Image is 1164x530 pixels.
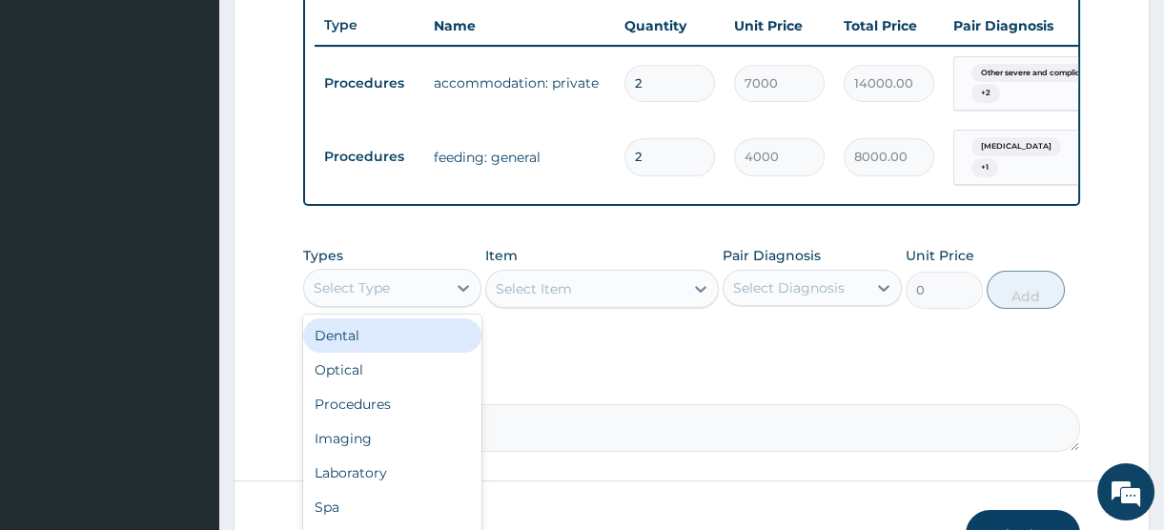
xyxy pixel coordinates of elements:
[314,278,390,297] div: Select Type
[971,158,998,177] span: + 1
[971,137,1061,156] span: [MEDICAL_DATA]
[303,318,481,353] div: Dental
[111,150,263,342] span: We're online!
[725,7,834,45] th: Unit Price
[723,246,821,265] label: Pair Diagnosis
[303,353,481,387] div: Optical
[315,139,424,174] td: Procedures
[303,490,481,524] div: Spa
[971,64,1121,83] span: Other severe and complicated P...
[303,248,343,264] label: Types
[303,421,481,456] div: Imaging
[99,107,320,132] div: Chat with us now
[971,84,1000,103] span: + 2
[615,7,725,45] th: Quantity
[315,8,424,43] th: Type
[315,66,424,101] td: Procedures
[944,7,1154,45] th: Pair Diagnosis
[35,95,77,143] img: d_794563401_company_1708531726252_794563401
[733,278,845,297] div: Select Diagnosis
[424,7,615,45] th: Name
[906,246,974,265] label: Unit Price
[303,456,481,490] div: Laboratory
[485,246,518,265] label: Item
[424,64,615,102] td: accommodation: private
[987,271,1065,309] button: Add
[834,7,944,45] th: Total Price
[313,10,358,55] div: Minimize live chat window
[10,339,363,406] textarea: Type your message and hit 'Enter'
[424,138,615,176] td: feeding: general
[303,377,1080,394] label: Comment
[303,387,481,421] div: Procedures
